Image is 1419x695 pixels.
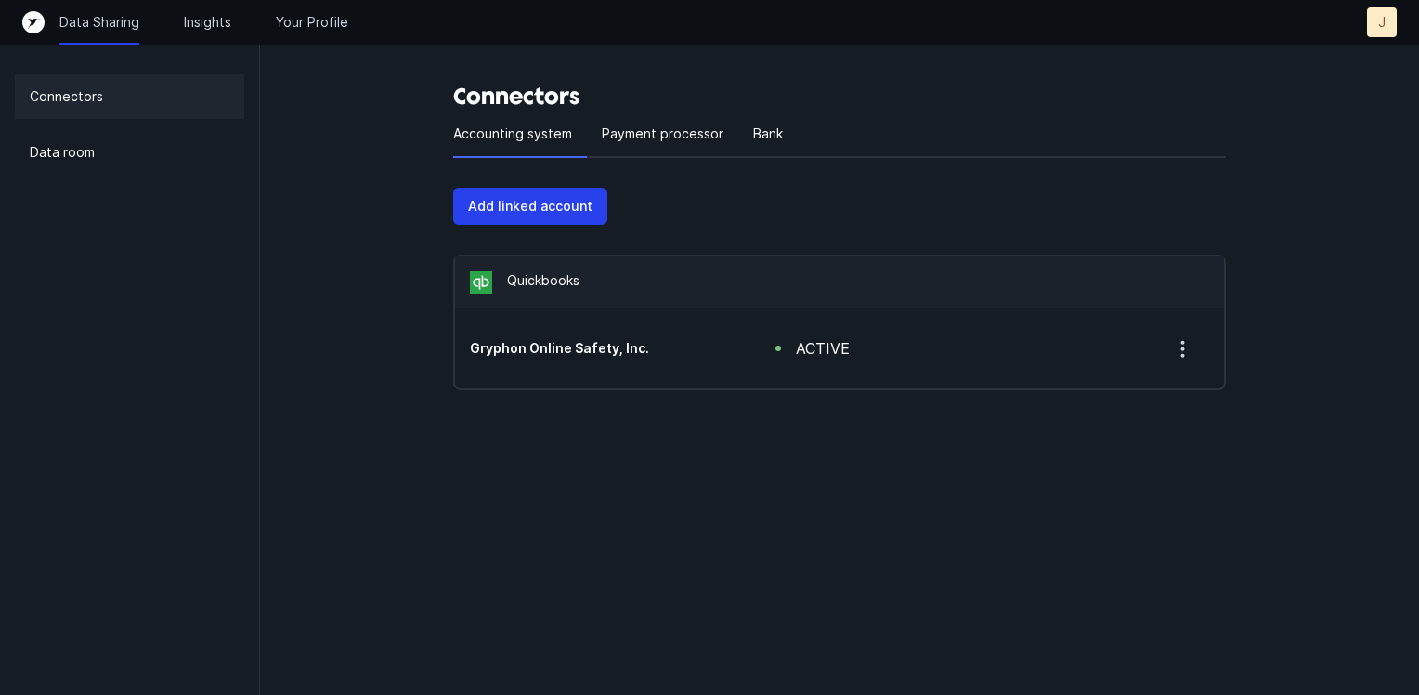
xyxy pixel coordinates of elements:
a: Data Sharing [59,13,139,32]
a: Your Profile [276,13,348,32]
button: Add linked account [453,188,607,225]
p: Accounting system [453,123,572,145]
h5: Gryphon Online Safety, Inc. [470,339,716,358]
div: active [796,337,850,360]
p: Connectors [30,85,103,108]
a: Insights [184,13,231,32]
p: J [1378,13,1386,32]
p: Bank [753,123,783,145]
p: Add linked account [468,195,592,217]
h3: Connectors [453,82,1226,111]
div: account ending [470,339,716,358]
p: Payment processor [602,123,723,145]
p: Data room [30,141,95,164]
a: Connectors [15,74,244,119]
p: Quickbooks [507,271,579,294]
a: Data room [15,130,244,175]
button: J [1367,7,1397,37]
